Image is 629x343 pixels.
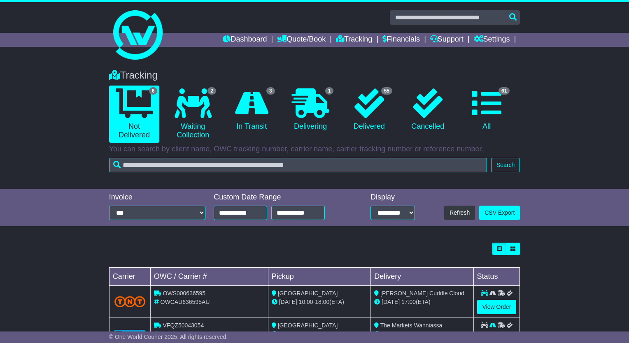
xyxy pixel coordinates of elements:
span: 10:00 [299,299,313,305]
span: OWCAU636595AU [161,299,210,305]
div: Display [370,193,415,202]
span: 61 [499,87,510,95]
a: Support [430,33,464,47]
button: Search [491,158,520,172]
a: 2 Waiting Collection [168,86,218,143]
div: - (ETA) [272,330,367,338]
span: [GEOGRAPHIC_DATA] [278,322,338,329]
a: CSV Export [479,206,520,220]
span: OWCAU636594AU [161,331,210,337]
span: 18:00 [315,331,329,337]
span: VFQZ50043054 [163,322,204,329]
span: 6 [149,87,158,95]
span: 17:00 [401,299,416,305]
td: Carrier [109,268,150,286]
a: Quote/Book [277,33,326,47]
a: Tracking [336,33,372,47]
span: 18:00 [315,299,329,305]
img: GetCarrierServiceLogo [114,330,145,338]
a: View Order [477,300,517,314]
td: Status [473,268,520,286]
div: Invoice [109,193,206,202]
span: © One World Courier 2025. All rights reserved. [109,334,228,340]
span: [GEOGRAPHIC_DATA] [278,290,338,297]
div: Tracking [105,70,524,81]
td: OWC / Carrier # [150,268,268,286]
td: Pickup [268,268,370,286]
span: 10:00 [299,331,313,337]
a: Dashboard [223,33,267,47]
a: Settings [474,33,510,47]
span: [DATE] [279,331,297,337]
span: 2 [207,87,216,95]
div: Custom Date Range [214,193,345,202]
a: 3 In Transit [226,86,277,134]
a: 1 Delivering [285,86,336,134]
span: [DATE] [279,299,297,305]
td: Delivery [371,268,473,286]
span: 1 [325,87,334,95]
a: 6 Not Delivered [109,86,160,143]
img: TNT_Domestic.png [114,296,145,307]
a: 61 All [461,86,512,134]
div: (ETA) [374,330,470,338]
span: OWS000636595 [163,290,206,297]
span: [DATE] [382,299,400,305]
span: 17:00 [401,331,416,337]
button: Refresh [444,206,475,220]
span: 3 [266,87,275,95]
p: You can search by client name, OWC tracking number, carrier name, carrier tracking number or refe... [109,145,520,154]
a: 55 Delivered [344,86,394,134]
span: [DATE] [382,331,400,337]
div: - (ETA) [272,298,367,306]
span: The Markets Wanniassa [380,322,442,329]
span: [PERSON_NAME] Cuddle Cloud [380,290,464,297]
span: 55 [381,87,392,95]
a: Financials [382,33,420,47]
div: (ETA) [374,298,470,306]
a: Cancelled [403,86,453,134]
